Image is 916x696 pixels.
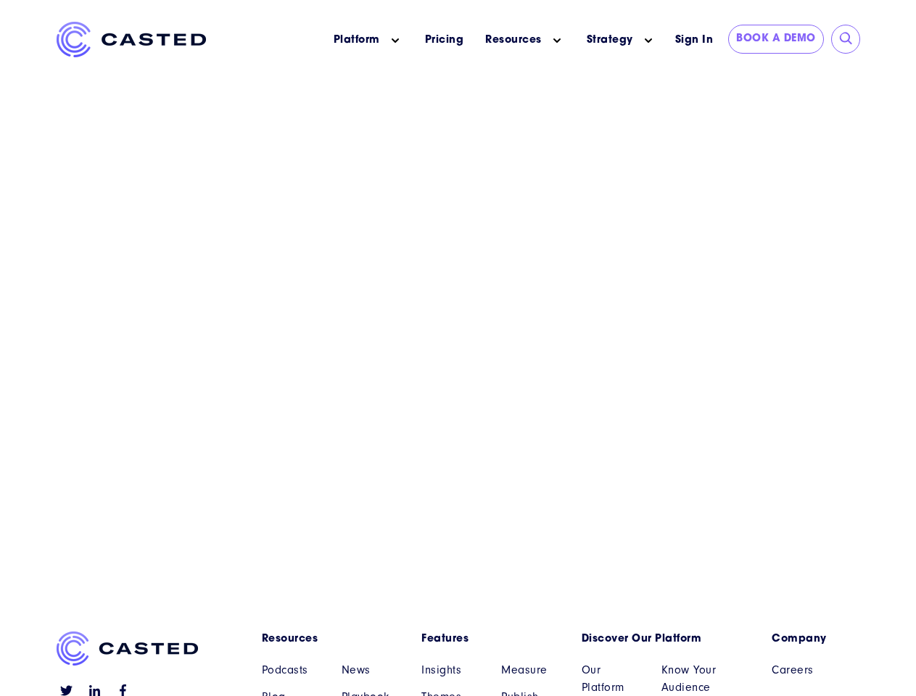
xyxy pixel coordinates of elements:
a: Book a Demo [728,25,824,54]
a: Know Your Audience [661,661,719,696]
a: Podcasts [262,661,320,679]
input: Submit [839,32,854,46]
a: Platform [334,33,380,48]
a: Strategy [587,33,633,48]
nav: Main menu [228,22,667,59]
a: Sign In [667,25,722,56]
a: Our Platform [582,661,640,696]
a: Insights [421,661,479,679]
a: Resources [262,631,400,647]
img: Casted_Logo_Horizontal_FullColor_PUR_BLUE [57,22,206,57]
a: Features [421,631,560,647]
a: Measure [501,661,559,679]
a: News [342,661,400,679]
a: Careers [772,661,860,679]
img: Casted_Logo_Horizontal_FullColor_PUR_BLUE [57,631,198,666]
a: Resources [485,33,542,48]
a: Discover Our Platform [582,631,720,647]
a: Company [772,631,860,647]
a: Pricing [425,33,464,48]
